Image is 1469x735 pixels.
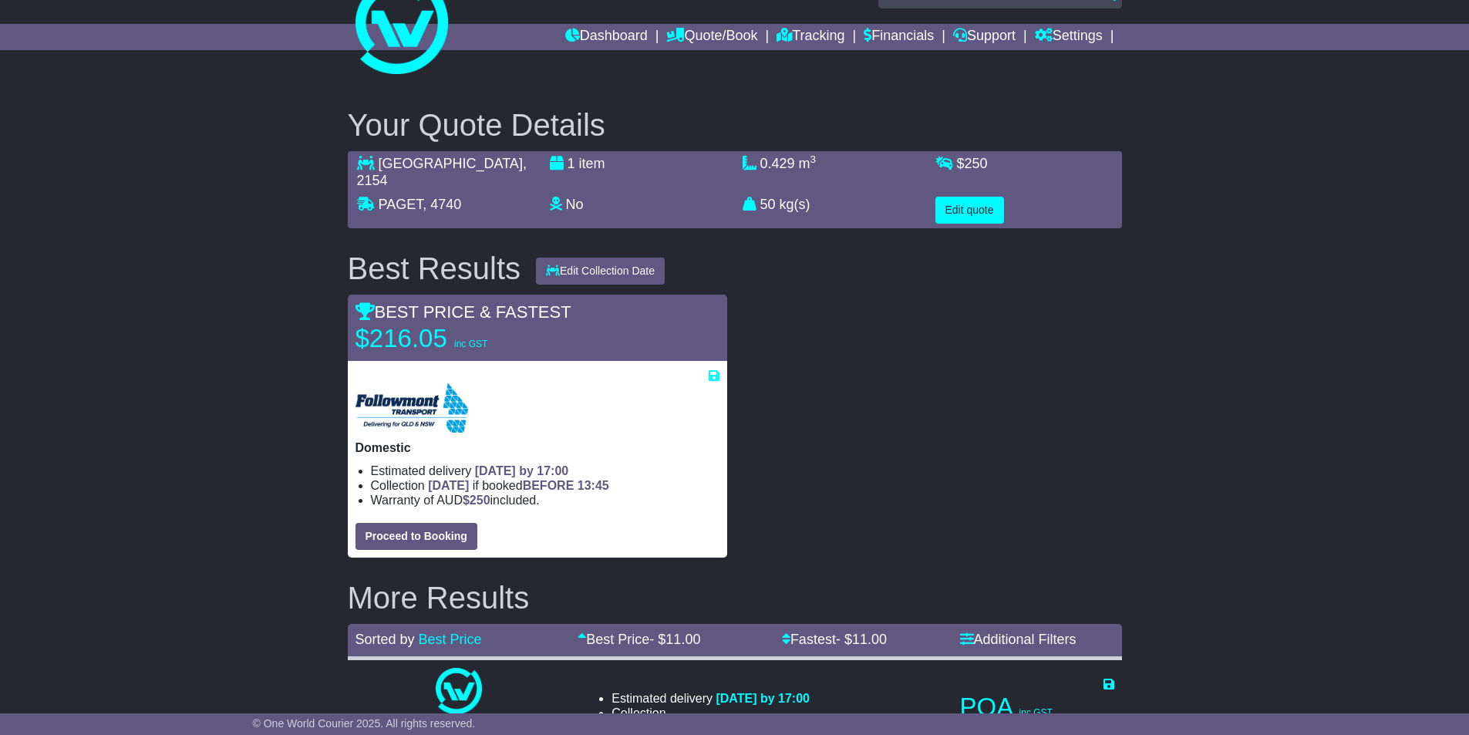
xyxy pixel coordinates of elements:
span: , 2154 [357,156,527,188]
a: Dashboard [565,24,648,50]
span: $ [463,494,490,507]
button: Edit quote [935,197,1004,224]
span: [DATE] by 17:00 [716,692,810,705]
a: Additional Filters [960,632,1076,647]
span: PAGET [379,197,423,212]
a: Support [953,24,1016,50]
li: Estimated delivery [612,691,810,706]
span: , 4740 [423,197,461,212]
li: Collection [371,478,719,493]
span: [DATE] by 17:00 [475,464,569,477]
span: item [579,156,605,171]
li: Warranty of AUD included. [371,493,719,507]
h2: More Results [348,581,1122,615]
p: $216.05 [355,323,548,354]
span: - $ [649,632,700,647]
span: if booked [428,479,608,492]
span: inc GST [1019,707,1053,718]
span: 50 [760,197,776,212]
div: Best Results [340,251,529,285]
a: Quote/Book [666,24,757,50]
li: Estimated delivery [371,464,719,478]
span: BEFORE [523,479,574,492]
p: POA [960,692,1114,723]
span: 250 [470,494,490,507]
span: inc GST [454,339,487,349]
a: Best Price- $11.00 [578,632,700,647]
span: [GEOGRAPHIC_DATA] [379,156,523,171]
span: [DATE] [428,479,469,492]
span: $ [957,156,988,171]
a: Settings [1035,24,1103,50]
span: BEST PRICE & FASTEST [355,302,571,322]
button: Proceed to Booking [355,523,477,550]
span: 11.00 [852,632,887,647]
sup: 3 [810,153,817,165]
span: 13:45 [578,479,609,492]
a: Best Price [419,632,482,647]
img: Followmont Transport: Domestic [355,383,468,433]
h2: Your Quote Details [348,108,1122,142]
span: Sorted by [355,632,415,647]
button: Edit Collection Date [536,258,665,285]
a: Fastest- $11.00 [782,632,887,647]
span: 250 [965,156,988,171]
span: m [799,156,817,171]
a: Tracking [777,24,844,50]
span: - $ [836,632,887,647]
span: 0.429 [760,156,795,171]
span: kg(s) [780,197,810,212]
span: 11.00 [665,632,700,647]
span: © One World Courier 2025. All rights reserved. [253,717,476,730]
img: One World Courier: Same Day Nationwide(quotes take 0.5-1 hour) [436,668,482,714]
span: 1 [568,156,575,171]
li: Collection [612,706,810,720]
span: No [566,197,584,212]
p: Domestic [355,440,719,455]
a: Financials [864,24,934,50]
